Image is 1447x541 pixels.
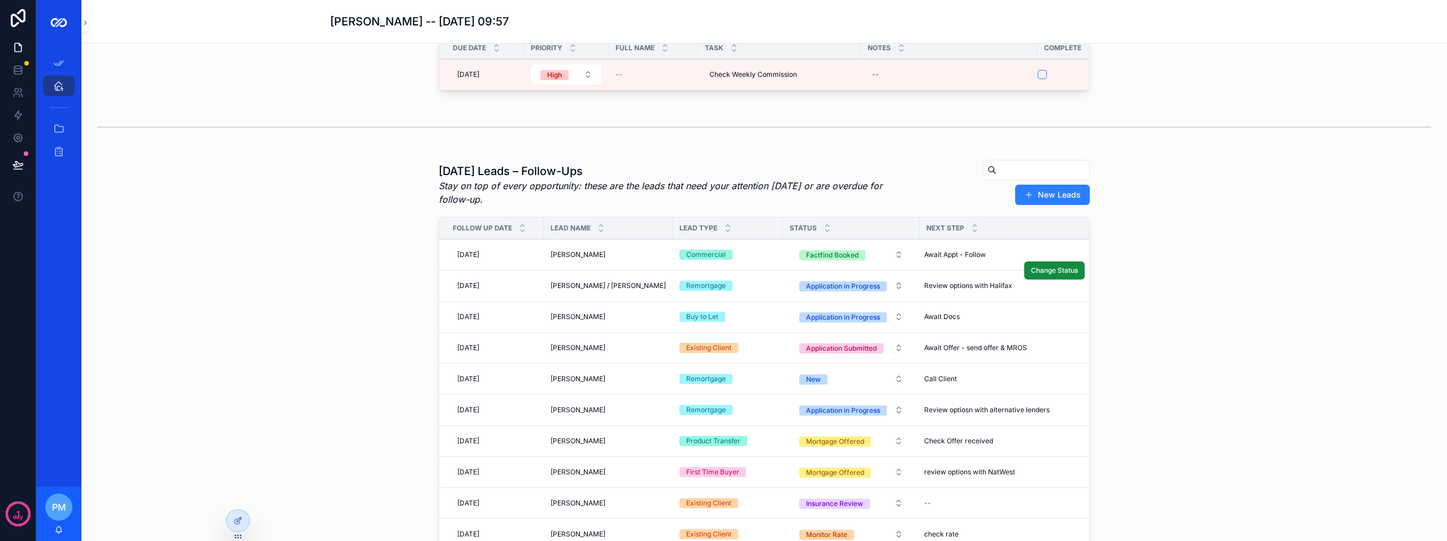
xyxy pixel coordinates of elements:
[709,70,797,79] span: Check Weekly Commission
[924,437,993,446] span: Check Offer received
[679,343,776,353] a: Existing Client
[616,70,622,79] span: --
[790,400,912,420] button: Select Button
[551,312,666,321] a: [PERSON_NAME]
[920,246,1077,264] a: Await Appt - Follow
[453,401,537,419] a: [DATE]
[790,275,913,296] a: Select Button
[453,463,537,481] a: [DATE]
[551,530,666,539] a: [PERSON_NAME]
[679,224,717,233] span: Lead Type
[453,224,512,233] span: Follow Up Date
[790,224,817,233] span: Status
[531,64,602,85] a: Select Button
[679,529,776,539] a: Existing Client
[924,374,957,383] span: Call Client
[1044,43,1081,53] span: Complete
[551,374,605,383] span: [PERSON_NAME]
[790,399,913,421] a: Select Button
[790,430,913,452] a: Select Button
[679,281,776,291] a: Remortgage
[806,250,859,260] div: Factfind Booked
[616,43,655,53] span: Full Name
[50,14,68,32] img: App logo
[924,281,1012,290] span: Review options with Halifax
[551,343,605,352] span: [PERSON_NAME]
[551,224,591,233] span: Lead Name
[686,343,731,353] div: Existing Client
[551,281,666,290] span: [PERSON_NAME] / [PERSON_NAME]
[547,70,562,80] div: High
[531,43,562,53] span: Priority
[790,492,913,514] a: Select Button
[551,437,605,446] span: [PERSON_NAME]
[453,308,537,326] a: [DATE]
[439,179,904,206] em: Stay on top of every opportunity: these are the leads that need your attention [DATE] or are over...
[686,405,726,415] div: Remortgage
[920,401,1077,419] a: Review optiosn with alternative lenders
[453,432,537,450] a: [DATE]
[790,338,912,358] button: Select Button
[806,343,877,354] div: Application Submitted
[551,250,605,259] span: [PERSON_NAME]
[531,64,601,85] button: Select Button
[686,467,739,477] div: First Time Buyer
[872,70,879,79] div: --
[457,281,479,290] span: [DATE]
[920,339,1077,357] a: Await Offer - send offer & MROS
[790,461,913,483] a: Select Button
[679,467,776,477] a: First Time Buyer
[1031,266,1078,275] span: Change Status
[924,405,1050,415] span: Review optiosn with alternative lenders
[806,374,821,385] div: New
[806,437,864,447] div: Mortgage Offered
[686,312,718,322] div: Buy to Let
[679,312,776,322] a: Buy to Let
[686,498,731,508] div: Existing Client
[790,493,912,513] button: Select Button
[616,70,691,79] a: --
[924,499,931,508] div: --
[453,66,517,84] a: [DATE]
[790,337,913,359] a: Select Button
[457,499,479,508] span: [DATE]
[790,369,912,389] button: Select Button
[790,276,912,296] button: Select Button
[790,245,912,265] button: Select Button
[920,463,1077,481] a: review options with NatWest
[924,468,1015,477] span: review options with NatWest
[453,246,537,264] a: [DATE]
[924,530,959,539] span: check rate
[806,530,847,540] div: Monitor Rate
[457,374,479,383] span: [DATE]
[686,281,726,291] div: Remortgage
[806,499,863,509] div: Insurance Review
[790,244,913,265] a: Select Button
[13,513,23,522] p: day
[439,163,904,179] h1: [DATE] Leads – Follow-Ups
[686,374,726,384] div: Remortgage
[551,250,666,259] a: [PERSON_NAME]
[453,43,486,53] span: Due Date
[457,405,479,415] span: [DATE]
[790,306,913,328] a: Select Button
[920,494,1077,512] a: --
[790,368,913,390] a: Select Button
[1015,185,1090,205] button: New Leads
[679,405,776,415] a: Remortgage
[705,66,854,84] a: Check Weekly Commission
[453,277,537,295] a: [DATE]
[457,312,479,321] span: [DATE]
[920,432,1077,450] a: Check Offer received
[551,343,666,352] a: [PERSON_NAME]
[806,468,864,478] div: Mortgage Offered
[551,374,666,383] a: [PERSON_NAME]
[453,339,537,357] a: [DATE]
[551,530,605,539] span: [PERSON_NAME]
[551,468,666,477] a: [PERSON_NAME]
[926,224,964,233] span: Next Step
[457,343,479,352] span: [DATE]
[806,312,880,322] div: Application in Progress
[551,312,605,321] span: [PERSON_NAME]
